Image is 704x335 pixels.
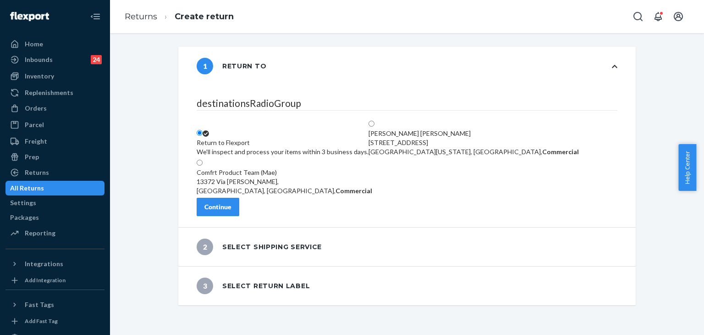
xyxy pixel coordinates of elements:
a: All Returns [5,181,104,195]
a: Returns [5,165,104,180]
button: Open account menu [669,7,687,26]
a: Parcel [5,117,104,132]
a: Freight [5,134,104,149]
a: Packages [5,210,104,225]
a: Add Integration [5,275,104,286]
a: Replenishments [5,85,104,100]
button: Open Search Box [629,7,647,26]
legend: destinationsRadioGroup [197,96,617,111]
a: Returns [125,11,157,22]
div: Reporting [25,229,55,238]
div: Inbounds [25,55,53,64]
input: Comfrt Product Team (Mae)13372 Via [PERSON_NAME],[GEOGRAPHIC_DATA], [GEOGRAPHIC_DATA],Commercial [197,160,203,166]
div: Add Integration [25,276,66,284]
div: 13372 Via [PERSON_NAME], [197,177,372,186]
span: 1 [197,58,213,74]
button: Close Navigation [86,7,104,26]
strong: Commercial [542,148,579,156]
div: Returns [25,168,49,177]
div: [STREET_ADDRESS] [368,138,579,147]
a: Home [5,37,104,51]
div: We'll inspect and process your items within 3 business days. [197,147,368,156]
div: Parcel [25,120,44,129]
a: Add Fast Tag [5,316,104,327]
div: Select shipping service [197,239,322,255]
div: Select return label [197,278,310,294]
button: Open notifications [649,7,667,26]
button: Fast Tags [5,297,104,312]
div: Return to [197,58,266,74]
button: Help Center [678,144,696,191]
a: Reporting [5,226,104,240]
div: Fast Tags [25,300,54,309]
button: Continue [197,198,239,216]
div: Home [25,39,43,49]
div: Continue [204,202,231,212]
button: Integrations [5,257,104,271]
div: Orders [25,104,47,113]
div: Comfrt Product Team (Mae) [197,168,372,177]
span: 2 [197,239,213,255]
div: Replenishments [25,88,73,97]
div: Return to Flexport [197,138,368,147]
div: Add Fast Tag [25,317,58,325]
div: [PERSON_NAME] [PERSON_NAME] [368,129,579,138]
a: Prep [5,150,104,164]
div: Integrations [25,259,63,268]
a: Settings [5,195,104,210]
div: Inventory [25,72,54,81]
div: [GEOGRAPHIC_DATA][US_STATE], [GEOGRAPHIC_DATA], [368,147,579,156]
a: Inventory [5,69,104,84]
div: Settings [10,198,36,207]
a: Inbounds24 [5,52,104,67]
div: [GEOGRAPHIC_DATA], [GEOGRAPHIC_DATA], [197,186,372,195]
div: 24 [91,55,102,64]
a: Orders [5,101,104,116]
div: All Returns [10,184,44,193]
span: 3 [197,278,213,294]
div: Prep [25,152,39,162]
img: Flexport logo [10,12,49,21]
div: Packages [10,213,39,222]
input: Return to FlexportWe'll inspect and process your items within 3 business days. [197,130,203,136]
div: Freight [25,137,47,146]
a: Create return [175,11,234,22]
ol: breadcrumbs [117,3,241,30]
strong: Commercial [335,187,372,195]
input: [PERSON_NAME] [PERSON_NAME][STREET_ADDRESS][GEOGRAPHIC_DATA][US_STATE], [GEOGRAPHIC_DATA],Commercial [368,121,374,127]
